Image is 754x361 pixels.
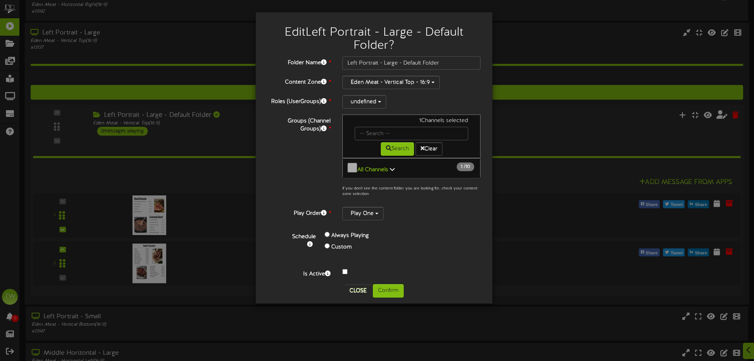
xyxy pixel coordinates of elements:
[461,164,464,170] span: 1
[355,127,468,140] input: -- Search --
[331,243,352,251] label: Custom
[373,284,404,298] button: Confirm
[349,117,474,127] div: 1 Channels selected
[262,76,336,86] label: Content Zone
[342,56,481,70] input: Folder Name
[262,95,336,106] label: Roles (UserGroups)
[262,207,336,218] label: Play Order
[268,26,481,52] h2: Edit Left Portrait - Large - Default Folder ?
[342,207,384,220] button: Play One
[342,76,440,89] button: Eden Meat - Vertical Top - 16:9
[342,95,386,109] button: undefined
[331,232,369,240] label: Always Playing
[381,142,414,156] button: Search
[262,115,336,133] label: Groups (Channel Groups)
[292,234,316,240] b: Schedule
[357,167,388,173] b: All Channels
[262,267,336,278] label: Is Active
[457,162,474,171] span: / 10
[416,142,443,156] button: Clear
[342,158,481,178] button: All Channels 1 /10
[262,56,336,67] label: Folder Name
[345,285,371,297] button: Close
